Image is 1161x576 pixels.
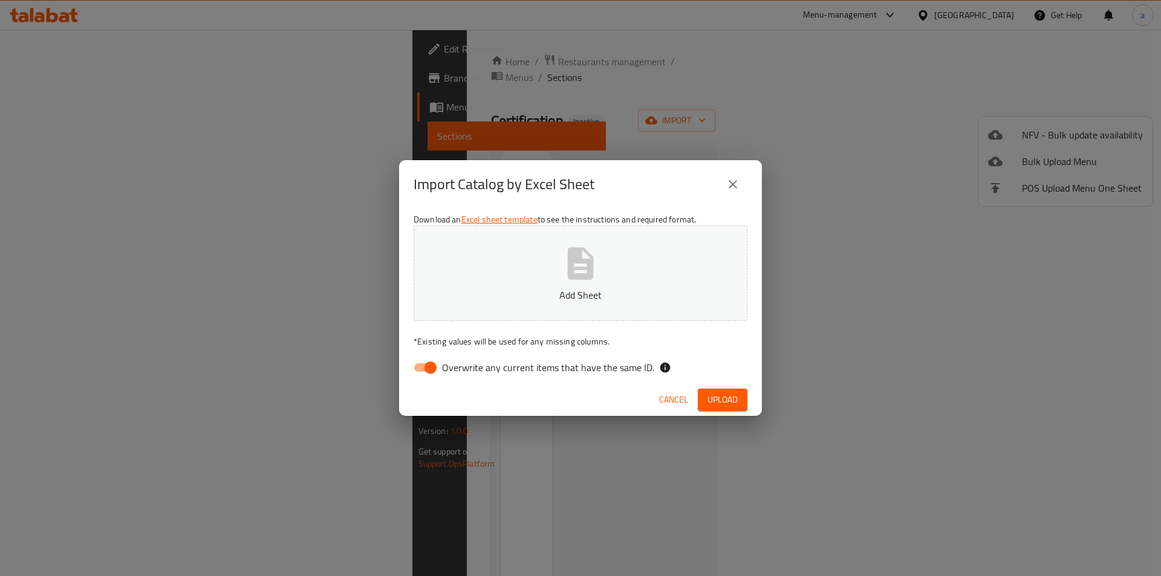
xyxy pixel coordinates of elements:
p: Add Sheet [432,288,729,302]
span: Upload [707,392,738,407]
button: close [718,170,747,199]
button: Add Sheet [414,225,747,321]
div: Download an to see the instructions and required format. [399,209,762,384]
p: Existing values will be used for any missing columns. [414,335,747,348]
button: Cancel [654,389,693,411]
a: Excel sheet template [461,212,538,227]
span: Cancel [659,392,688,407]
span: Overwrite any current items that have the same ID. [442,360,654,375]
button: Upload [698,389,747,411]
svg: If the overwrite option isn't selected, then the items that match an existing ID will be ignored ... [659,361,671,374]
h2: Import Catalog by Excel Sheet [414,175,594,194]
